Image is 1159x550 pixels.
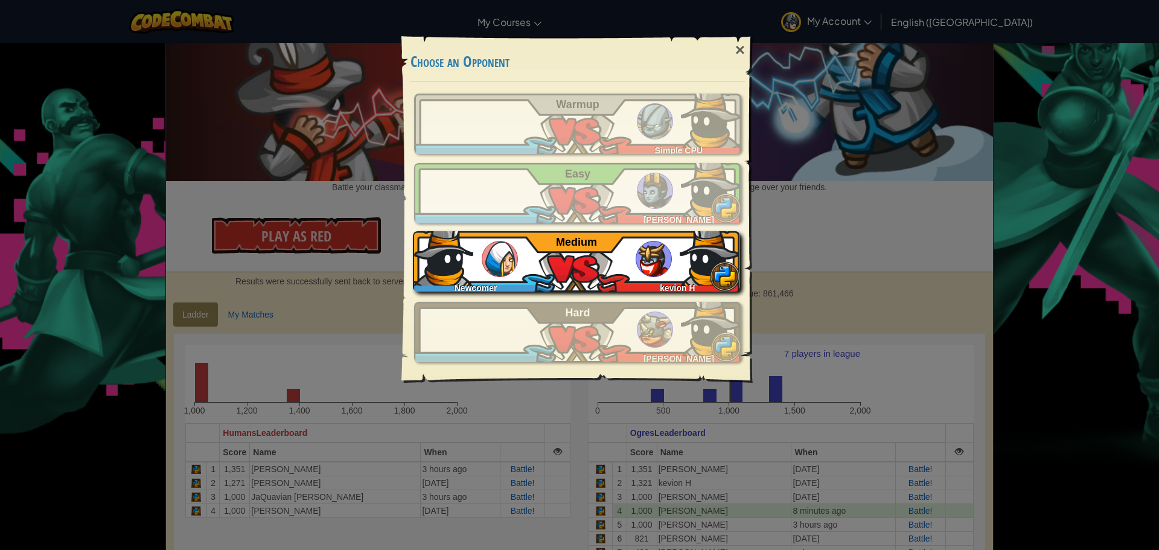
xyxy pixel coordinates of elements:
[643,215,714,225] span: [PERSON_NAME]
[681,88,741,148] img: bVOALgAAAAZJREFUAwC6xeJXyo7EAgAAAABJRU5ErkJggg==
[410,54,745,70] h3: Choose an Opponent
[556,236,597,248] span: Medium
[681,296,741,356] img: bVOALgAAAAZJREFUAwC6xeJXyo7EAgAAAABJRU5ErkJggg==
[566,307,590,319] span: Hard
[643,354,714,363] span: [PERSON_NAME]
[660,283,695,293] span: kevion H
[637,173,673,209] img: ogres_ladder_easy.png
[414,163,741,223] a: [PERSON_NAME]
[565,168,590,180] span: Easy
[726,33,754,68] div: ×
[414,302,741,362] a: [PERSON_NAME]
[414,94,741,154] a: Simple CPU
[681,157,741,217] img: bVOALgAAAAZJREFUAwC6xeJXyo7EAgAAAABJRU5ErkJggg==
[680,225,740,286] img: bVOALgAAAAZJREFUAwC6xeJXyo7EAgAAAABJRU5ErkJggg==
[655,145,703,155] span: Simple CPU
[482,241,518,277] img: humans_ladder_medium.png
[414,231,741,292] a: Newcomerkevion H
[636,241,672,277] img: ogres_ladder_medium.png
[556,98,599,110] span: Warmup
[455,283,497,293] span: Newcomer
[413,225,473,286] img: bVOALgAAAAZJREFUAwC6xeJXyo7EAgAAAABJRU5ErkJggg==
[637,103,673,139] img: ogres_ladder_tutorial.png
[637,312,673,348] img: ogres_ladder_hard.png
